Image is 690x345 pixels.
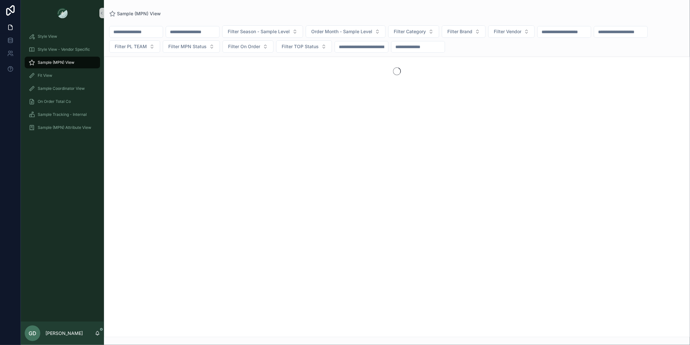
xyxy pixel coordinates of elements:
span: Filter Category [394,28,426,35]
button: Select Button [388,25,439,38]
span: Sample (MPN) View [38,60,74,65]
button: Select Button [163,40,220,53]
a: Sample (MPN) View [25,57,100,68]
a: Sample (MPN) Attribute View [25,122,100,133]
button: Select Button [276,40,332,53]
button: Select Button [442,25,486,38]
span: Sample (MPN) Attribute View [38,125,91,130]
span: Filter Season - Sample Level [228,28,290,35]
img: App logo [57,8,68,18]
span: Filter On Order [228,43,260,50]
span: Sample Tracking - Internal [38,112,87,117]
span: Style View [38,34,57,39]
span: Filter Vendor [494,28,521,35]
button: Select Button [222,25,303,38]
span: Filter Brand [447,28,472,35]
span: Filter PL TEAM [115,43,147,50]
span: Filter MPN Status [168,43,207,50]
button: Select Button [223,40,274,53]
span: Sample (MPN) View [117,10,161,17]
a: Style View - Vendor Specific [25,44,100,55]
a: Sample (MPN) View [109,10,161,17]
p: [PERSON_NAME] [45,330,83,337]
span: Style View - Vendor Specific [38,47,90,52]
a: Style View [25,31,100,42]
span: Order Month - Sample Level [311,28,372,35]
span: Sample Coordinator View [38,86,85,91]
a: Sample Tracking - Internal [25,109,100,120]
button: Select Button [109,40,160,53]
span: Filter TOP Status [282,43,319,50]
button: Select Button [306,25,386,38]
button: Select Button [488,25,535,38]
a: Fit View [25,70,100,81]
span: Fit View [38,73,52,78]
a: On Order Total Co [25,96,100,107]
div: scrollable content [21,26,104,142]
a: Sample Coordinator View [25,83,100,94]
span: GD [29,329,36,337]
span: On Order Total Co [38,99,71,104]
